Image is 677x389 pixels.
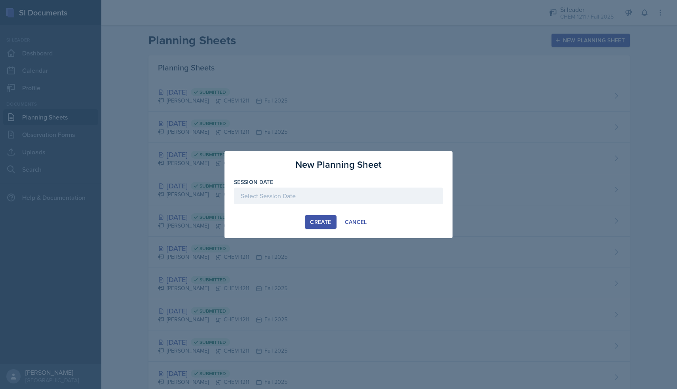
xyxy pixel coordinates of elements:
[295,157,382,172] h3: New Planning Sheet
[305,215,336,229] button: Create
[345,219,367,225] div: Cancel
[340,215,372,229] button: Cancel
[234,178,273,186] label: Session Date
[310,219,331,225] div: Create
